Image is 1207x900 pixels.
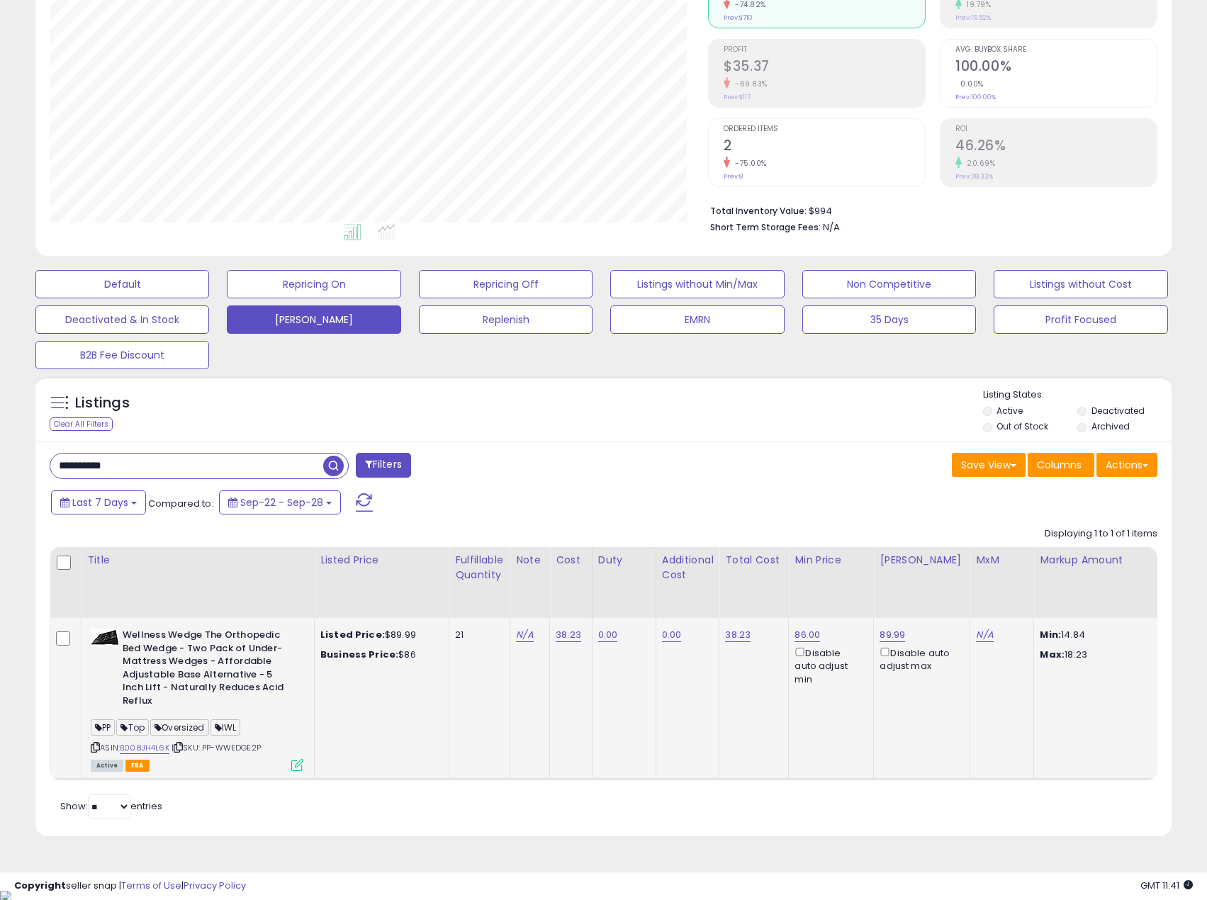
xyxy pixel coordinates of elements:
[802,270,976,298] button: Non Competitive
[610,270,784,298] button: Listings without Min/Max
[724,46,925,54] span: Profit
[1091,420,1130,432] label: Archived
[240,495,323,510] span: Sep-22 - Sep-28
[210,719,241,736] span: IWL
[419,270,593,298] button: Repricing Off
[72,495,128,510] span: Last 7 Days
[320,648,398,661] b: Business Price:
[91,629,119,646] img: 31NHWzAYNCL._SL40_.jpg
[150,719,209,736] span: Oversized
[125,760,150,772] span: FBA
[320,648,438,661] div: $86
[598,553,650,568] div: Duty
[556,628,581,642] a: 38.23
[997,420,1048,432] label: Out of Stock
[592,547,656,618] th: CSV column name: cust_attr_1_Duty
[120,742,169,754] a: B008JH4L6K
[91,760,123,772] span: All listings currently available for purchase on Amazon
[50,417,113,431] div: Clear All Filters
[880,553,964,568] div: [PERSON_NAME]
[116,719,149,736] span: Top
[610,305,784,334] button: EMRN
[320,628,385,641] b: Listed Price:
[1040,629,1157,641] p: 14.84
[455,553,504,583] div: Fulfillable Quantity
[121,879,181,892] a: Terms of Use
[880,628,905,642] a: 89.99
[724,58,925,77] h2: $35.37
[87,553,308,568] div: Title
[802,305,976,334] button: 35 Days
[710,205,807,217] b: Total Inventory Value:
[91,719,115,736] span: PP
[35,341,209,369] button: B2B Fee Discount
[1045,527,1157,541] div: Displaying 1 to 1 of 1 items
[60,799,162,813] span: Show: entries
[598,628,618,642] a: 0.00
[955,46,1157,54] span: Avg. Buybox Share
[91,629,303,770] div: ASIN:
[724,125,925,133] span: Ordered Items
[730,158,767,169] small: -75.00%
[994,305,1167,334] button: Profit Focused
[320,553,443,568] div: Listed Price
[795,628,820,642] a: 86.00
[955,93,996,101] small: Prev: 100.00%
[123,629,295,711] b: Wellness Wedge The Orthopedic Bed Wedge - Two Pack of Under-Mattress Wedges - Affordable Adjustab...
[662,628,682,642] a: 0.00
[516,553,544,568] div: Note
[724,172,743,181] small: Prev: 8
[51,490,146,514] button: Last 7 Days
[955,58,1157,77] h2: 100.00%
[662,553,714,583] div: Additional Cost
[976,553,1028,568] div: MxM
[35,270,209,298] button: Default
[14,879,246,893] div: seller snap | |
[880,645,959,673] div: Disable auto adjust max
[219,490,341,514] button: Sep-22 - Sep-28
[710,221,821,233] b: Short Term Storage Fees:
[1028,453,1094,477] button: Columns
[1037,458,1082,472] span: Columns
[148,497,213,510] span: Compared to:
[952,453,1026,477] button: Save View
[719,547,789,618] th: CSV column name: cust_attr_3_Total Cost
[75,393,130,413] h5: Listings
[724,137,925,157] h2: 2
[970,547,1034,618] th: CSV column name: cust_attr_4_MxM
[227,305,400,334] button: [PERSON_NAME]
[184,879,246,892] a: Privacy Policy
[455,629,499,641] div: 21
[1040,628,1061,641] strong: Min:
[962,158,995,169] small: 20.69%
[1040,648,1065,661] strong: Max:
[1091,405,1145,417] label: Deactivated
[1096,453,1157,477] button: Actions
[172,742,261,753] span: | SKU: PP-WWEDGE2P
[955,172,993,181] small: Prev: 38.33%
[795,553,868,568] div: Min Price
[1040,553,1162,568] div: Markup Amount
[795,645,863,686] div: Disable auto adjust min
[419,305,593,334] button: Replenish
[955,125,1157,133] span: ROI
[14,879,66,892] strong: Copyright
[710,201,1147,218] li: $994
[725,628,751,642] a: 38.23
[725,553,782,568] div: Total Cost
[1040,648,1157,661] p: 18.23
[823,220,840,234] span: N/A
[955,79,984,89] small: 0.00%
[955,137,1157,157] h2: 46.26%
[994,270,1167,298] button: Listings without Cost
[730,79,768,89] small: -69.83%
[983,388,1172,402] p: Listing States:
[320,629,438,641] div: $89.99
[724,13,753,22] small: Prev: $710
[976,628,993,642] a: N/A
[227,270,400,298] button: Repricing On
[556,553,586,568] div: Cost
[997,405,1023,417] label: Active
[35,305,209,334] button: Deactivated & In Stock
[955,13,991,22] small: Prev: 16.52%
